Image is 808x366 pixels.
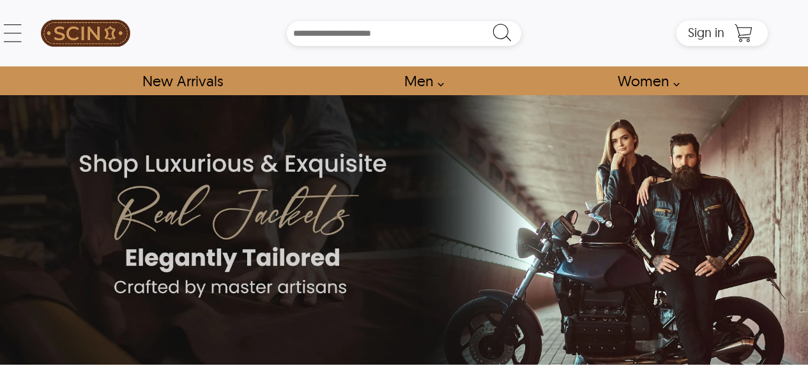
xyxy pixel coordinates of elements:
a: Shopping Cart [731,24,756,43]
a: Sign in [688,29,724,39]
a: Shop New Arrivals [128,66,237,95]
span: Sign in [688,24,724,40]
a: Shop Women Leather Jackets [603,66,687,95]
a: shop men's leather jackets [390,66,451,95]
a: SCIN [40,6,131,60]
img: SCIN [41,6,130,60]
